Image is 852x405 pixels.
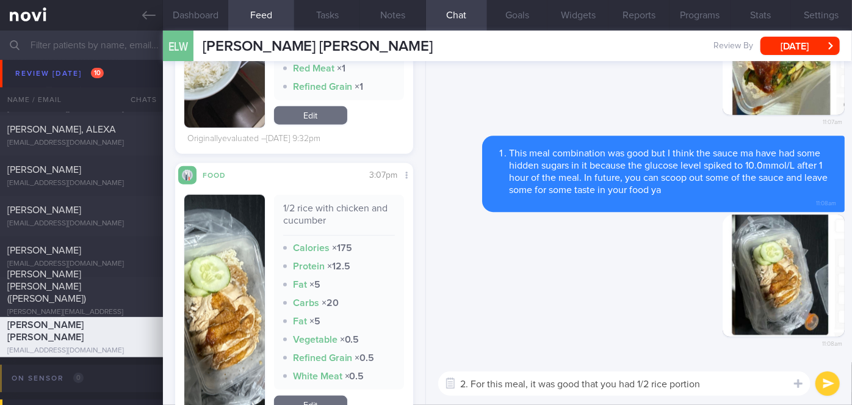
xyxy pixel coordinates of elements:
strong: Protein [293,261,325,271]
strong: Vegetable [293,335,338,345]
strong: × 1 [355,82,364,92]
strong: × 1 [337,64,345,73]
strong: × 20 [322,298,339,308]
strong: × 0.5 [340,335,359,345]
span: 11:08am [816,196,836,208]
strong: × 175 [332,243,352,253]
div: [EMAIL_ADDRESS][DOMAIN_NAME] [7,139,156,148]
strong: Fat [293,280,307,290]
div: [EMAIL_ADDRESS][DOMAIN_NAME] [7,179,156,188]
strong: Refined Grain [293,82,353,92]
div: On sensor [9,370,87,387]
div: 1/2 rice with chicken and cucumber [283,202,395,236]
span: [PERSON_NAME] [7,246,81,255]
span: [PERSON_NAME] [PERSON_NAME] [7,78,81,100]
strong: × 0.5 [345,371,364,381]
div: [PERSON_NAME][EMAIL_ADDRESS][DOMAIN_NAME] [7,308,156,326]
div: [EMAIL_ADDRESS][DOMAIN_NAME] [7,260,156,269]
span: [PERSON_NAME] [7,205,81,215]
span: [PERSON_NAME] [7,165,81,175]
span: [PERSON_NAME] [PERSON_NAME] [203,39,433,54]
span: 3:07pm [369,171,397,180]
span: Review By [713,41,753,52]
div: [EMAIL_ADDRESS][DOMAIN_NAME] [7,104,156,114]
li: This meal combination was good but I think the sauce ma have had some hidden sugars in it because... [509,144,836,196]
strong: × 12.5 [327,261,350,271]
button: [DATE] [760,37,840,55]
strong: × 5 [309,280,320,290]
strong: Fat [293,316,307,326]
strong: White Meat [293,371,342,381]
div: [EMAIL_ADDRESS][DOMAIN_NAME] [7,219,156,228]
span: [PERSON_NAME] [PERSON_NAME] [7,320,84,342]
div: [EMAIL_ADDRESS][DOMAIN_NAME] [7,346,156,356]
strong: Refined Grain [293,353,353,363]
span: 11:07am [823,115,842,126]
a: Edit [274,106,347,125]
span: 0 [73,373,84,383]
span: [PERSON_NAME] [PERSON_NAME] ([PERSON_NAME]) [7,269,86,304]
div: Food [197,169,245,180]
strong: × 0.5 [355,353,375,363]
strong: Carbs [293,298,319,308]
img: Photo by Sharon Gill [723,214,845,337]
span: [PERSON_NAME], ALEXA [7,125,116,134]
strong: × 5 [309,316,320,326]
div: [EMAIL_ADDRESS][DOMAIN_NAME] [7,58,156,67]
strong: Calories [293,243,330,253]
span: 11:08am [822,337,842,348]
div: ELW [160,23,197,70]
strong: Red Meat [293,64,334,73]
div: Originally evaluated – [DATE] 9:32pm [187,134,320,145]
